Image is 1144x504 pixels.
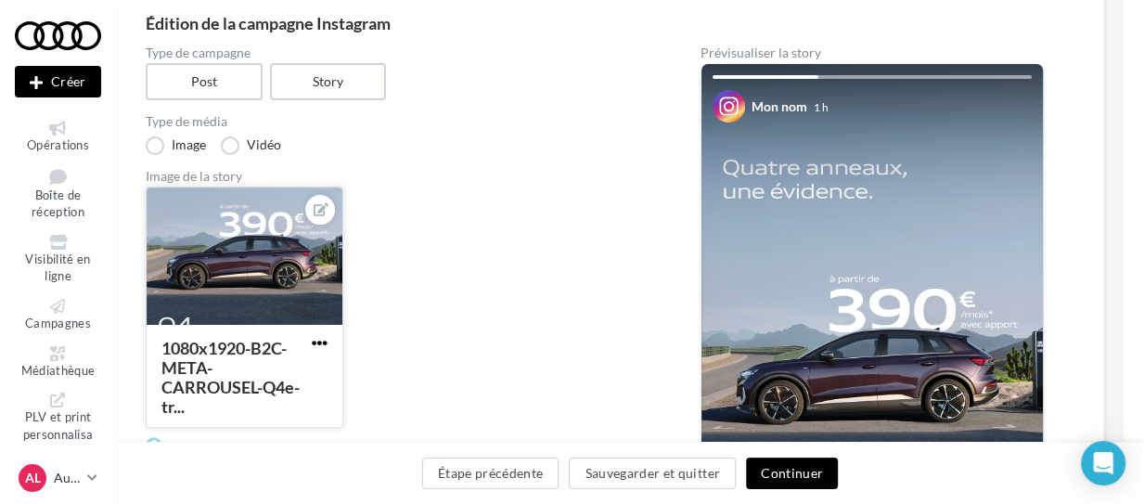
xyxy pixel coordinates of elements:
[15,164,101,224] a: Boîte de réception
[146,435,412,458] a: Plus de détails sur les formats acceptés
[15,66,101,97] button: Créer
[15,389,101,463] a: PLV et print personnalisable
[25,316,91,330] span: Campagnes
[569,458,736,489] button: Sauvegarder et quitter
[746,458,838,489] button: Continuer
[15,342,101,382] a: Médiathèque
[25,469,41,487] span: AL
[54,469,80,487] p: Audi LAON
[270,63,387,100] label: Story
[1081,441,1125,485] div: Open Intercom Messenger
[27,137,89,152] span: Opérations
[161,338,300,417] div: 1080x1920-B2C-META-CARROUSEL-Q4e-tr...
[15,231,101,288] a: Visibilité en ligne
[422,458,559,489] button: Étape précédente
[146,170,641,183] div: Image de la story
[701,46,1044,59] div: Prévisualiser la story
[32,187,84,220] span: Boîte de réception
[23,406,94,459] span: PLV et print personnalisable
[146,63,263,100] label: Post
[146,46,641,59] label: Type de campagne
[814,99,829,115] div: 1 h
[146,136,206,155] label: Image
[146,115,641,128] label: Type de média
[15,460,101,496] a: AL Audi LAON
[25,252,90,284] span: Visibilité en ligne
[15,117,101,157] a: Opérations
[15,66,101,97] div: Nouvelle campagne
[752,97,807,116] div: Mon nom
[146,15,1073,32] div: Édition de la campagne Instagram
[21,363,96,378] span: Médiathèque
[221,136,281,155] label: Vidéo
[15,295,101,335] a: Campagnes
